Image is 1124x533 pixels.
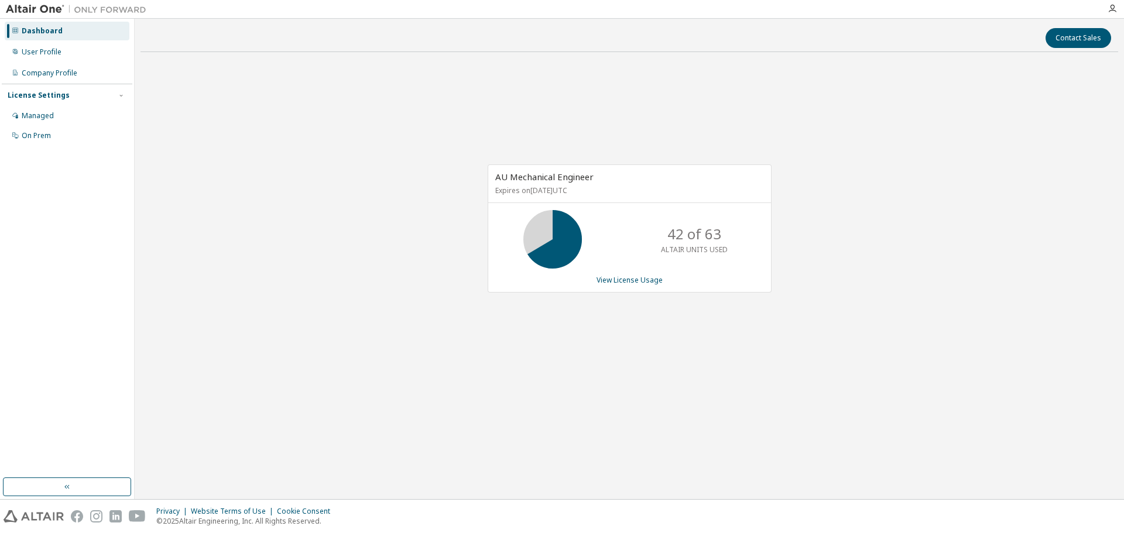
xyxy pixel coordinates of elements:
button: Contact Sales [1046,28,1111,48]
img: facebook.svg [71,510,83,522]
div: Website Terms of Use [191,507,277,516]
p: 42 of 63 [667,224,721,244]
img: altair_logo.svg [4,510,64,522]
img: Altair One [6,4,152,15]
div: Managed [22,111,54,121]
div: License Settings [8,91,70,100]
p: Expires on [DATE] UTC [495,185,761,195]
img: youtube.svg [129,510,146,522]
div: Dashboard [22,26,63,36]
div: Privacy [156,507,191,516]
p: ALTAIR UNITS USED [661,245,728,255]
img: instagram.svg [90,510,102,522]
div: On Prem [22,131,51,140]
p: © 2025 Altair Engineering, Inc. All Rights Reserved. [156,516,337,526]
div: User Profile [22,47,61,57]
div: Company Profile [22,68,77,78]
div: Cookie Consent [277,507,337,516]
a: View License Usage [597,275,663,285]
img: linkedin.svg [109,510,122,522]
span: AU Mechanical Engineer [495,171,594,183]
